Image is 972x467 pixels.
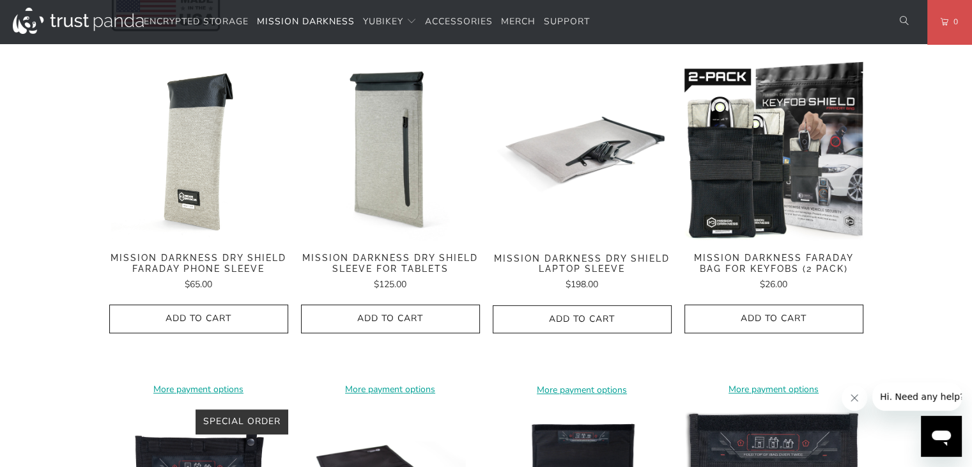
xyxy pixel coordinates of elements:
[203,415,281,427] span: Special Order
[842,385,867,411] iframe: Close message
[684,61,863,240] a: Mission Darkness Faraday Bag for Keyfobs (2 pack) Mission Darkness Faraday Bag for Keyfobs (2 pack)
[13,8,144,34] img: Trust Panda Australia
[425,15,493,28] span: Accessories
[144,7,249,37] a: Encrypted Storage
[257,7,355,37] a: Mission Darkness
[301,383,480,397] a: More payment options
[684,253,863,292] a: Mission Darkness Faraday Bag for Keyfobs (2 pack) $26.00
[185,278,212,290] span: $65.00
[921,416,962,457] iframe: Button to launch messaging window
[501,15,536,28] span: Merch
[493,253,672,292] a: Mission Darkness Dry Shield Laptop Sleeve $198.00
[363,7,417,37] summary: YubiKey
[566,278,598,290] span: $198.00
[374,278,406,290] span: $125.00
[301,305,480,333] button: Add to Cart
[684,253,863,274] span: Mission Darkness Faraday Bag for Keyfobs (2 pack)
[301,61,480,240] a: Mission Darkness Dry Shield Sleeve For Tablets Mission Darkness Dry Shield Sleeve For Tablets
[144,7,590,37] nav: Translation missing: en.navigation.header.main_nav
[760,278,787,290] span: $26.00
[493,61,672,240] a: Mission Darkness Dry Shield Laptop Sleeve Mission Darkness Dry Shield Laptop Sleeve
[109,305,288,333] button: Add to Cart
[314,313,467,324] span: Add to Cart
[109,253,288,274] span: Mission Darkness Dry Shield Faraday Phone Sleeve
[501,7,536,37] a: Merch
[363,15,403,28] span: YubiKey
[257,15,355,28] span: Mission Darkness
[544,15,590,28] span: Support
[123,313,275,324] span: Add to Cart
[109,253,288,292] a: Mission Darkness Dry Shield Faraday Phone Sleeve $65.00
[301,253,480,292] a: Mission Darkness Dry Shield Sleeve For Tablets $125.00
[493,253,672,275] span: Mission Darkness Dry Shield Laptop Sleeve
[301,253,480,274] span: Mission Darkness Dry Shield Sleeve For Tablets
[425,7,493,37] a: Accessories
[684,305,863,333] button: Add to Cart
[144,15,249,28] span: Encrypted Storage
[493,383,672,397] a: More payment options
[872,383,962,411] iframe: Message from company
[684,61,863,240] img: Mission Darkness Faraday Bag for Keyfobs (2 pack)
[493,61,672,240] img: Mission Darkness Dry Shield Laptop Sleeve
[301,61,480,240] img: Mission Darkness Dry Shield Sleeve For Tablets
[8,9,92,19] span: Hi. Need any help?
[109,383,288,397] a: More payment options
[948,15,959,29] span: 0
[684,383,863,397] a: More payment options
[698,313,850,324] span: Add to Cart
[544,7,590,37] a: Support
[109,61,288,240] a: Mission Darkness Dry Shield Faraday Phone Sleeve - Trust Panda Mission Darkness Dry Shield Farada...
[506,314,658,325] span: Add to Cart
[109,61,288,240] img: Mission Darkness Dry Shield Faraday Phone Sleeve - Trust Panda
[493,305,672,334] button: Add to Cart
